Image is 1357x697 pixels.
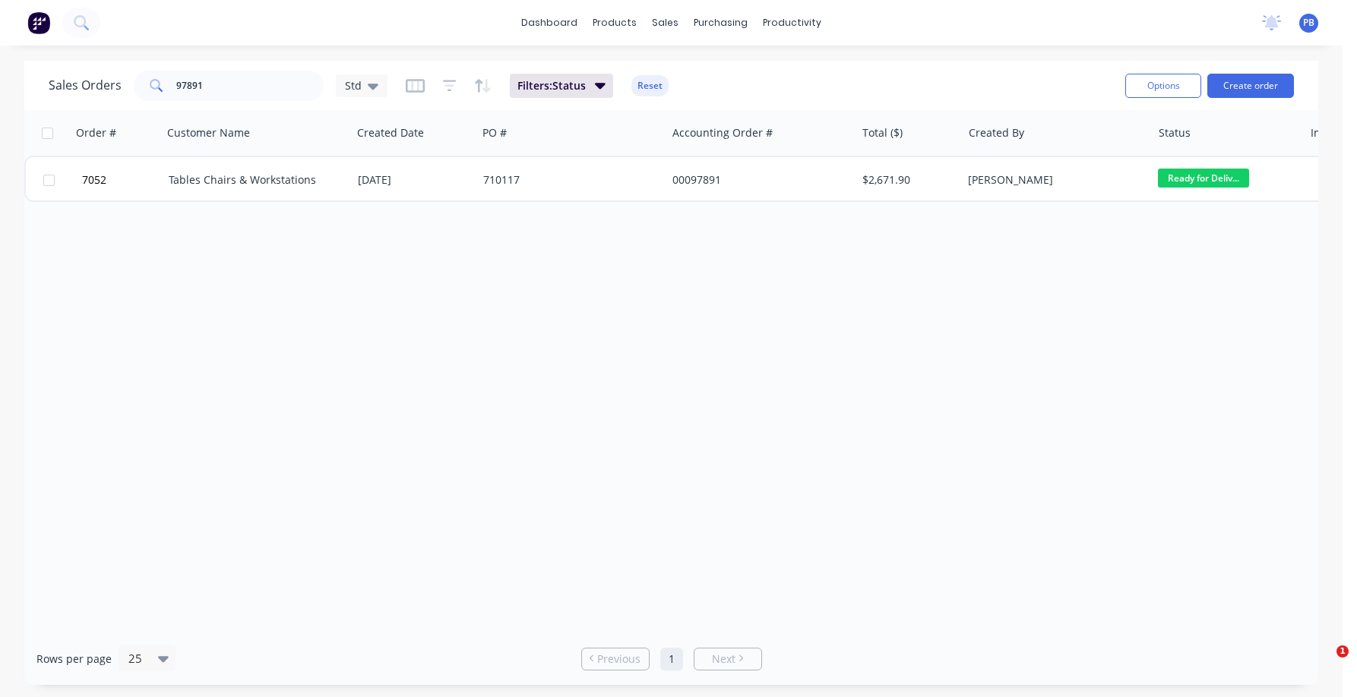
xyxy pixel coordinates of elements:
[358,172,471,188] div: [DATE]
[483,172,652,188] div: 710117
[585,11,644,34] div: products
[672,125,773,140] div: Accounting Order #
[82,172,106,188] span: 7052
[36,651,112,667] span: Rows per page
[686,11,755,34] div: purchasing
[77,157,169,203] button: 7052
[582,651,649,667] a: Previous page
[1305,645,1342,682] iframe: Intercom live chat
[1159,125,1191,140] div: Status
[597,651,641,667] span: Previous
[694,651,761,667] a: Next page
[176,71,324,101] input: Search...
[1207,74,1294,98] button: Create order
[27,11,50,34] img: Factory
[482,125,507,140] div: PO #
[1158,169,1249,188] span: Ready for Deliv...
[862,125,903,140] div: Total ($)
[517,78,586,93] span: Filters: Status
[672,172,841,188] div: 00097891
[1303,16,1314,30] span: PB
[644,11,686,34] div: sales
[712,651,735,667] span: Next
[510,74,613,98] button: Filters:Status
[357,125,424,140] div: Created Date
[631,75,669,96] button: Reset
[660,648,683,670] a: Page 1 is your current page
[575,648,768,670] ul: Pagination
[862,172,951,188] div: $2,671.90
[969,125,1024,140] div: Created By
[76,125,116,140] div: Order #
[1125,74,1201,98] button: Options
[345,77,362,93] span: Std
[968,172,1137,188] div: [PERSON_NAME]
[169,172,337,188] div: Tables Chairs & Workstations
[755,11,829,34] div: productivity
[167,125,250,140] div: Customer Name
[49,78,122,93] h1: Sales Orders
[1336,645,1349,658] span: 1
[514,11,585,34] a: dashboard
